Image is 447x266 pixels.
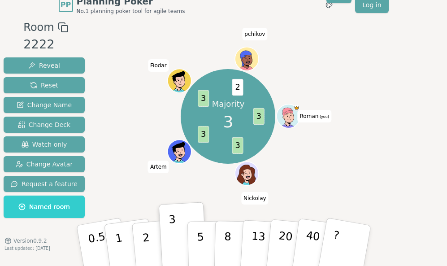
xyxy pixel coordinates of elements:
span: Last updated: [DATE] [4,246,50,251]
div: 2222 [23,35,68,54]
button: Reset [4,77,85,93]
span: Reset [30,81,58,90]
span: Change Avatar [16,160,73,169]
span: 3 [253,108,265,125]
span: (you) [318,115,329,119]
p: Majority [212,99,245,110]
span: No.1 planning poker tool for agile teams [77,8,185,15]
button: Named room [4,196,85,218]
button: Version0.9.2 [4,237,47,244]
span: Change Name [17,100,72,109]
span: Reveal [28,61,60,70]
span: Named room [18,202,70,211]
span: Click to change your name [148,59,169,72]
span: Version 0.9.2 [13,237,47,244]
p: 3 [168,213,178,262]
span: 3 [232,137,243,154]
span: Room [23,19,54,35]
span: Click to change your name [242,28,267,41]
button: Watch only [4,136,85,153]
span: 2 [232,79,243,96]
span: 3 [198,126,209,143]
button: Request a feature [4,176,85,192]
span: Click to change your name [241,192,269,205]
button: Change Name [4,97,85,113]
span: 3 [198,90,209,107]
button: Change Deck [4,117,85,133]
span: 3 [223,110,233,134]
button: Change Avatar [4,156,85,172]
span: Click to change your name [298,110,331,122]
button: Reveal [4,57,85,74]
span: Request a feature [11,179,78,188]
span: Click to change your name [148,161,169,173]
span: Change Deck [18,120,70,129]
span: Watch only [22,140,67,149]
span: Roman is the host [294,105,299,111]
button: Click to change your avatar [278,105,300,128]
